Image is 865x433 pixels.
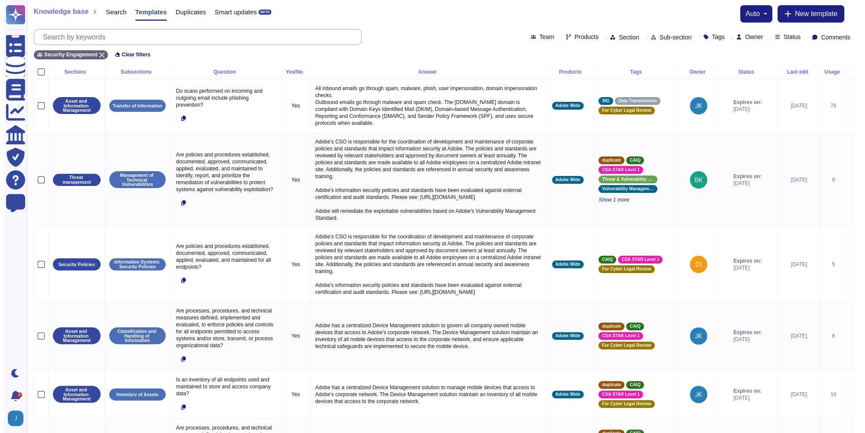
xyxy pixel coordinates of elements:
[108,104,158,108] p: Transfer of Information
[108,173,158,187] p: Management of Technical Vulnerabilities
[170,69,274,75] div: Question
[52,387,93,401] p: Asset and Information Management
[597,392,635,397] span: CSA STAR Level 1
[729,106,757,113] span: [DATE]
[729,329,757,336] span: Expires on:
[118,52,146,57] span: Clear filters
[625,158,636,163] span: CAIQ
[597,99,605,103] span: SIG
[254,10,267,15] div: BETA
[729,99,757,106] span: Expires on:
[729,264,757,271] span: [DATE]
[790,10,833,17] span: New template
[597,177,650,182] span: Threat & Vulnerability Management
[108,260,158,269] p: Information Systems Security Policies
[816,34,846,40] span: Comments
[551,262,576,267] span: Adobe Wide
[741,34,758,40] span: Owner
[597,187,650,191] span: Vulnerability Management
[548,69,587,75] div: Products
[281,261,301,268] p: Yes
[625,383,636,387] span: CAIQ
[597,168,635,172] span: CSA STAR Level 1
[170,374,274,399] p: Is an inventory of all endpoints used and maintained to store and access company data?
[535,34,550,40] span: Team
[729,394,757,401] span: [DATE]
[281,391,301,398] p: Yes
[52,175,93,184] p: Threat management
[281,69,301,75] div: Yes/No
[777,69,813,75] div: Last edit
[729,173,757,180] span: Expires on:
[281,176,301,183] p: Yes
[112,392,154,397] p: Inventory of Assets
[777,332,813,339] div: [DATE]
[171,9,202,15] span: Duplicates
[820,391,838,398] div: 10
[597,343,646,348] span: For Cyber Legal Review
[40,52,93,57] span: Security Engagement
[52,329,93,343] p: Asset and Information Management
[309,231,540,298] p: Adobe’s CSO is responsible for the coordination of development and maintenance of corporate polic...
[597,402,646,406] span: For Cyber Legal Review
[170,149,274,195] p: Are policies and procedures established, documented, approved, communicated, applied, evaluated, ...
[777,391,813,398] div: [DATE]
[52,99,93,113] p: Asset and Information Management
[170,85,274,111] p: Do scans performed on incoming and outgoing email include phishing prevention?
[131,9,163,15] span: Templates
[820,332,838,339] div: 8
[729,257,757,264] span: Expires on:
[614,34,635,40] span: Section
[685,386,703,403] img: user
[309,382,540,407] p: Adobe has a centralized Device Management solution to manage mobile devices that access to Adobe'...
[597,324,617,329] span: duplicate
[3,410,19,426] img: user
[741,10,755,17] span: auto
[820,69,838,75] div: Usage
[625,324,636,329] span: CAIQ
[820,261,838,268] div: 5
[655,34,687,40] span: Sub-section
[777,261,813,268] div: [DATE]
[729,387,757,394] span: Expires on:
[614,99,653,103] span: Data Transmission
[597,108,646,113] span: For Cyber Legal Review
[717,69,769,75] div: Status
[685,97,703,114] img: user
[729,180,757,187] span: [DATE]
[708,34,721,40] span: Tags
[594,196,672,203] span: Show 1 more
[2,409,25,428] button: user
[210,9,253,15] span: Smart updates
[29,8,84,15] span: Knowledge base
[729,336,757,343] span: [DATE]
[597,334,635,338] span: CSA STAR Level 1
[570,34,594,40] span: Products
[777,176,813,183] div: [DATE]
[309,136,540,224] p: Adobe’s CSO is responsible for the coordination of development and maintenance of corporate polic...
[685,171,703,189] img: user
[34,29,357,45] input: Search by keywords
[551,392,576,397] span: Adobe Wide
[777,102,813,109] div: [DATE]
[101,9,122,15] span: Search
[597,383,617,387] span: duplicate
[551,104,576,108] span: Adobe Wide
[309,320,540,352] p: Adobe has a centralized Device Management solution to govern all company owned mobile devices tha...
[48,69,97,75] div: Sections
[54,262,91,267] p: Security Policies
[597,257,608,262] span: CAIQ
[281,332,301,339] p: Yes
[820,176,838,183] div: 8
[779,34,796,40] span: Status
[773,5,840,23] button: New template
[594,69,672,75] div: Tags
[679,69,710,75] div: Owner
[617,257,655,262] span: CSA STAR Level 1
[13,392,18,397] div: 2
[551,334,576,338] span: Adobe Wide
[309,83,540,129] p: All inbound emails go through spam, malware, phish, user impersonation, domain impersonation chec...
[597,158,617,163] span: duplicate
[170,241,274,273] p: Are policies and procedures established, documented, approved, communicated, applied, evaluated, ...
[170,305,274,351] p: Are processes, procedures, and technical measures defined, implemented and evaluated, to enforce ...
